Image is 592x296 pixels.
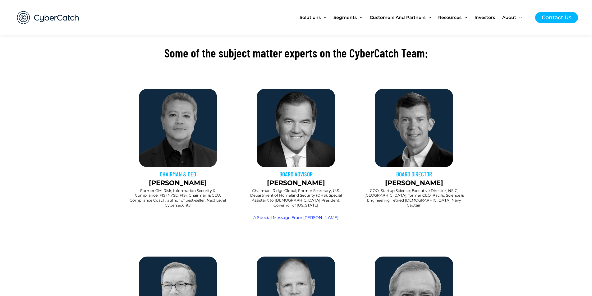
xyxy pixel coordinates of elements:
span: About [502,4,516,30]
span: Segments [333,4,357,30]
a: Contact Us [535,12,578,23]
span: Menu Toggle [516,4,522,30]
a: Investors [475,4,502,30]
img: CyberCatch [11,5,85,30]
h3: BOARD ADVISOR [240,170,352,178]
span: Investors [475,4,495,30]
span: Menu Toggle [357,4,362,30]
a: A Special Message From [PERSON_NAME] [253,215,338,220]
nav: Site Navigation: New Main Menu [300,4,529,30]
h2: Chairman, Ridge Global; Former Secretary, U.S. Department of Homeland Security (DHS); Special Ass... [246,188,346,207]
p: [PERSON_NAME] [122,178,234,188]
p: [PERSON_NAME] [358,178,470,188]
span: Menu Toggle [321,4,326,30]
h2: Some of the subject matter experts on the CyberCatch Team: [122,45,470,61]
span: Menu Toggle [461,4,467,30]
h2: COO, Startup Science; Executive Director, NSIC, [GEOGRAPHIC_DATA]; former CEO, Pacific Science & ... [364,188,464,207]
h3: CHAIRMAN & CEO [122,170,234,178]
h2: Former GM, Risk, Information Security & Compliance, FIS (NYSE: FIS); Chairman & CEO, Compliance C... [128,188,228,207]
span: Solutions [300,4,321,30]
p: [PERSON_NAME] [240,178,352,188]
span: Menu Toggle [425,4,431,30]
span: Resources [438,4,461,30]
h3: BOARD DIRECTOR [358,170,470,178]
span: Customers and Partners [370,4,425,30]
